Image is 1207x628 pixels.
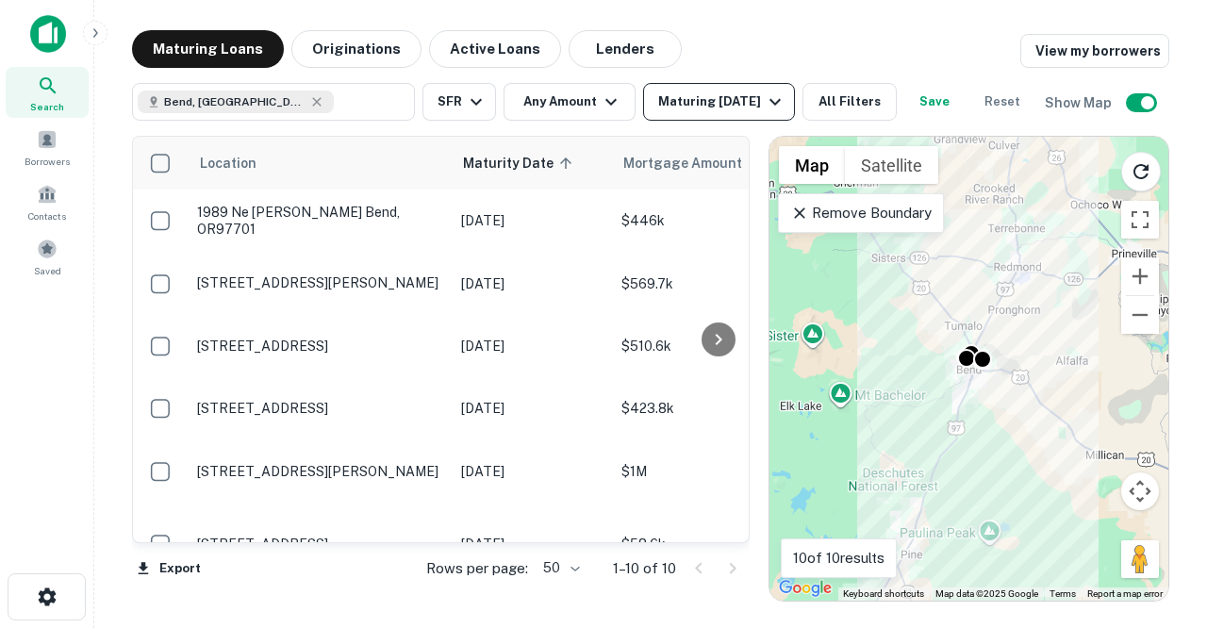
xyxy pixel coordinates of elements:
[34,263,61,278] span: Saved
[197,536,442,553] p: [STREET_ADDRESS]
[6,122,89,173] a: Borrowers
[199,152,256,174] span: Location
[30,99,64,114] span: Search
[6,231,89,282] a: Saved
[452,137,612,190] th: Maturity Date
[845,146,938,184] button: Show satellite imagery
[793,547,885,570] p: 10 of 10 results
[613,557,676,580] p: 1–10 of 10
[188,137,452,190] th: Location
[6,176,89,227] a: Contacts
[569,30,682,68] button: Lenders
[461,273,603,294] p: [DATE]
[132,554,206,583] button: Export
[790,202,931,224] p: Remove Boundary
[802,83,897,121] button: All Filters
[463,152,578,174] span: Maturity Date
[621,398,810,419] p: $423.8k
[30,15,66,53] img: capitalize-icon.png
[461,534,603,554] p: [DATE]
[972,83,1033,121] button: Reset
[779,146,845,184] button: Show street map
[769,137,1168,601] div: 0 0
[843,587,924,601] button: Keyboard shortcuts
[774,576,836,601] img: Google
[461,461,603,482] p: [DATE]
[461,210,603,231] p: [DATE]
[658,91,786,113] div: Maturing [DATE]
[1121,296,1159,334] button: Zoom out
[429,30,561,68] button: Active Loans
[164,93,306,110] span: Bend, [GEOGRAPHIC_DATA], [GEOGRAPHIC_DATA]
[621,210,810,231] p: $446k
[621,461,810,482] p: $1M
[774,576,836,601] a: Open this area in Google Maps (opens a new window)
[1050,588,1076,599] a: Terms (opens in new tab)
[197,274,442,291] p: [STREET_ADDRESS][PERSON_NAME]
[197,463,442,480] p: [STREET_ADDRESS][PERSON_NAME]
[291,30,422,68] button: Originations
[1121,257,1159,295] button: Zoom in
[621,534,810,554] p: $58.6k
[197,338,442,355] p: [STREET_ADDRESS]
[422,83,496,121] button: SFR
[197,204,442,238] p: 1989 Ne [PERSON_NAME] Bend, OR97701
[536,554,583,582] div: 50
[643,83,795,121] button: Maturing [DATE]
[132,30,284,68] button: Maturing Loans
[1020,34,1169,68] a: View my borrowers
[1087,588,1163,599] a: Report a map error
[935,588,1038,599] span: Map data ©2025 Google
[6,67,89,118] a: Search
[504,83,636,121] button: Any Amount
[621,336,810,356] p: $510.6k
[1121,472,1159,510] button: Map camera controls
[1121,201,1159,239] button: Toggle fullscreen view
[197,400,442,417] p: [STREET_ADDRESS]
[1045,92,1115,113] h6: Show Map
[1113,477,1207,568] iframe: Chat Widget
[28,208,66,223] span: Contacts
[1121,152,1161,191] button: Reload search area
[25,154,70,169] span: Borrowers
[621,273,810,294] p: $569.7k
[904,83,965,121] button: Save your search to get updates of matches that match your search criteria.
[612,137,819,190] th: Mortgage Amount
[461,336,603,356] p: [DATE]
[426,557,528,580] p: Rows per page:
[461,398,603,419] p: [DATE]
[623,152,767,174] span: Mortgage Amount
